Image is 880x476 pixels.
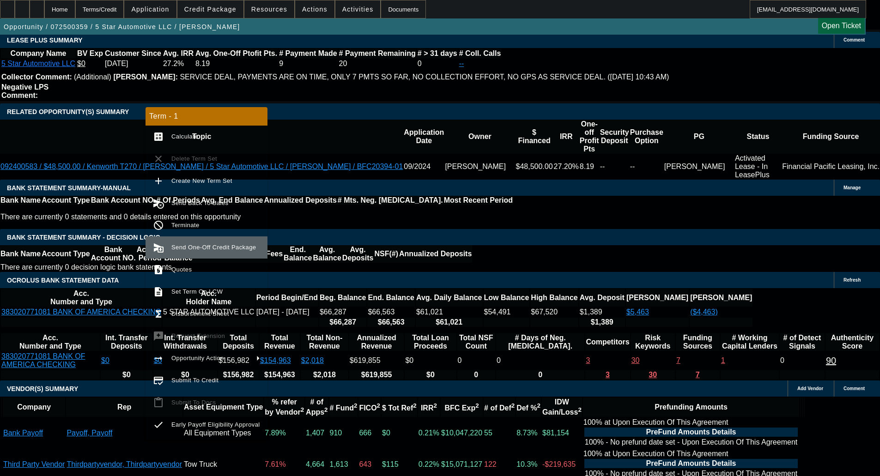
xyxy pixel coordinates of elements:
[496,333,584,351] th: # Days of Neg. [MEDICAL_DATA].
[77,49,103,57] b: BV Exp
[17,403,51,411] b: Company
[305,418,328,448] td: 1,407
[646,428,736,436] b: PreFund Amounts Details
[153,198,164,209] mat-icon: cancel_schedule_send
[530,289,578,307] th: High Balance
[418,49,457,57] b: # > 31 days
[171,177,232,184] span: Create New Term Set
[184,6,237,13] span: Credit Package
[101,333,152,351] th: Int. Transfer Deposits
[511,402,515,409] sup: 2
[105,49,161,57] b: Customer Since
[445,404,479,412] b: BFC Exp
[367,318,414,327] th: $66,563
[484,404,515,412] b: # of Def
[319,307,366,317] td: $66,287
[312,245,341,263] th: Avg. Balance
[780,333,825,351] th: # of Detect Signals
[4,23,240,30] span: Opportunity / 072500359 / 5 Star Automotive LLC / [PERSON_NAME]
[153,131,164,142] mat-icon: calculate
[584,438,798,447] td: 100% - No prefund date set - Upon Execution Of This Agreement
[417,59,458,68] td: 0
[180,73,669,81] span: SERVICE DEAL, PAYMENTS ARE ON TIME, ONLY 7 PMTS SO FAR, NO COLLECTION EFFORT, NO GPS AS SERVICE D...
[319,289,366,307] th: Beg. Balance
[153,286,164,297] mat-icon: description
[649,371,657,379] a: 30
[600,154,630,180] td: --
[163,49,194,57] b: Avg. IRR
[171,421,260,428] span: Early Payoff Eligibility Approval
[553,154,579,180] td: 27.20%
[631,356,640,364] a: 30
[585,333,630,351] th: Competitors
[797,386,823,391] span: Add Vendor
[530,307,578,317] td: $67,520
[606,371,610,379] a: 3
[7,234,160,241] span: Bank Statement Summary - Decision Logic
[11,49,67,57] b: Company Name
[163,59,194,68] td: 27.2%
[579,289,625,307] th: Avg. Deposit
[416,318,483,327] th: $61,021
[579,120,600,154] th: One-off Profit Pts
[101,370,152,380] th: $0
[1,352,85,368] a: 383020771081 BANK OF AMERICA CHECKING
[433,402,437,409] sup: 2
[1,73,72,81] b: Collector Comment:
[516,120,553,154] th: $ Financed
[416,289,483,307] th: Avg. Daily Balance
[516,154,553,180] td: $48,500.00
[77,60,85,67] a: $0
[358,418,381,448] td: 666
[542,418,582,448] td: $81,154
[263,196,337,205] th: Annualized Deposits
[818,18,865,34] a: Open Ticket
[7,108,129,115] span: RELATED OPPORTUNITY(S) SUMMARY
[260,356,291,364] a: $154,963
[359,404,380,412] b: FICO
[7,184,131,192] span: BANK STATEMENT SUMMARY-MANUAL
[403,154,444,180] td: 09/2024
[496,352,584,369] td: 0
[153,242,164,253] mat-icon: send_and_archive
[104,59,162,68] td: [DATE]
[117,403,131,411] b: Rep
[579,318,625,327] th: $1,389
[329,418,358,448] td: 910
[516,404,540,412] b: Def %
[579,307,625,317] td: $1,389
[484,418,515,448] td: 55
[7,277,119,284] span: OCROLUS BANK STATEMENT DATA
[844,185,861,190] span: Manage
[171,355,224,362] span: Opportunity Action
[405,370,456,380] th: $0
[124,0,176,18] button: Application
[782,120,880,154] th: Funding Source
[41,245,91,263] th: Account Type
[3,460,65,468] a: Third Party Vendor
[339,59,416,68] td: 20
[279,49,337,57] b: # Payment Made
[583,418,799,448] div: 100% at Upon Execution Of This Agreement
[459,60,464,67] a: --
[153,419,164,430] mat-icon: check
[324,406,328,413] sup: 2
[553,120,579,154] th: IRR
[537,402,540,409] sup: 2
[734,154,782,180] td: Activated Lease - In LeasePlus
[1,308,161,316] a: 383020771081 BANK OF AMERICA CHECKING
[74,73,111,81] span: (Additional)
[171,377,218,384] span: Submit To Credit
[153,175,164,187] mat-icon: add
[195,59,278,68] td: 8.19
[342,6,374,13] span: Activities
[67,460,182,468] a: Thirdpartyvendor, Thirdpartyvendor
[342,245,374,263] th: Avg. Deposits
[171,288,223,295] span: Set Term On LCW
[655,403,728,411] b: Prefunding Amounts
[367,289,414,307] th: End. Balance
[266,245,283,263] th: Fees
[265,398,304,416] b: % refer by Vendor
[350,356,404,365] div: $619,855
[283,245,312,263] th: End. Balance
